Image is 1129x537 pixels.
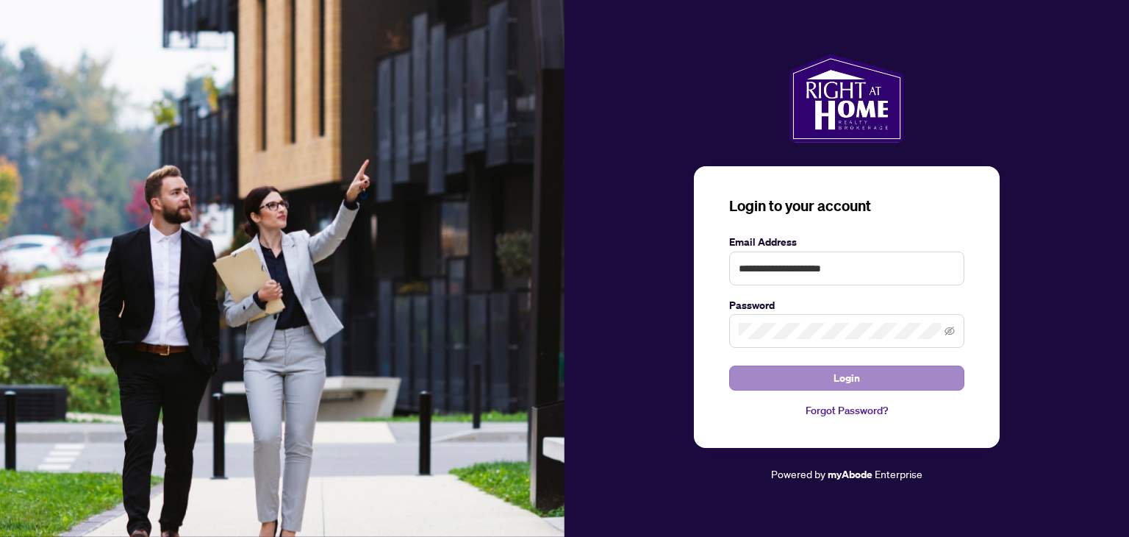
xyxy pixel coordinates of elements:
[729,234,964,250] label: Email Address
[771,467,825,480] span: Powered by
[834,366,860,390] span: Login
[828,466,872,483] a: myAbode
[729,366,964,391] button: Login
[729,402,964,419] a: Forgot Password?
[789,54,903,143] img: ma-logo
[729,196,964,216] h3: Login to your account
[945,326,955,336] span: eye-invisible
[875,467,922,480] span: Enterprise
[729,297,964,313] label: Password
